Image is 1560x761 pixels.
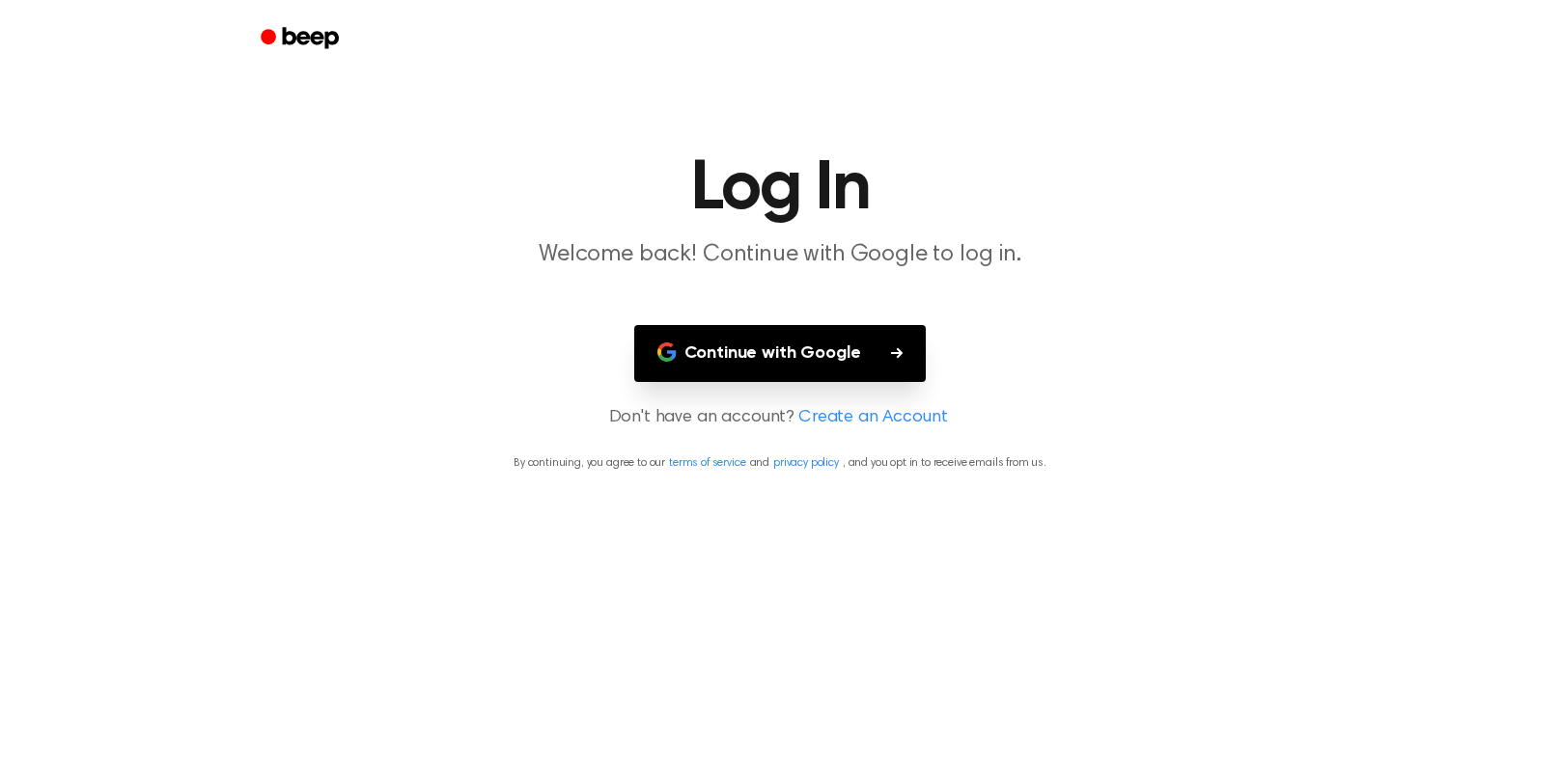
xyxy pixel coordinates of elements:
button: Continue with Google [634,325,927,382]
a: privacy policy [773,457,839,469]
p: Welcome back! Continue with Google to log in. [409,239,1151,271]
a: Beep [247,20,356,58]
a: Create an Account [798,405,947,431]
p: By continuing, you agree to our and , and you opt in to receive emails from us. [23,454,1537,472]
a: terms of service [669,457,745,469]
h1: Log In [286,154,1274,224]
p: Don't have an account? [23,405,1537,431]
